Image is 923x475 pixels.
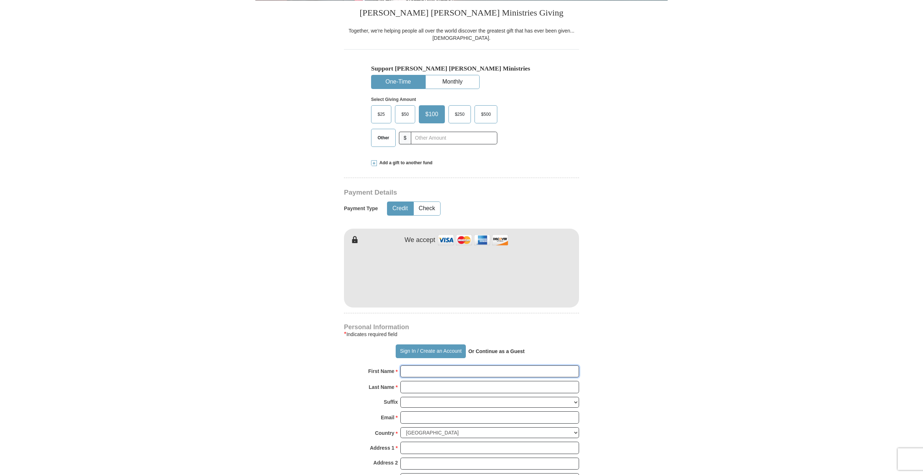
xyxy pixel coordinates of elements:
[344,0,579,27] h3: [PERSON_NAME] [PERSON_NAME] Ministries Giving
[396,344,465,358] button: Sign In / Create an Account
[381,412,394,423] strong: Email
[375,428,395,438] strong: Country
[369,382,395,392] strong: Last Name
[371,65,552,72] h5: Support [PERSON_NAME] [PERSON_NAME] Ministries
[344,330,579,339] div: Indicates required field
[344,27,579,42] div: Together, we're helping people all over the world discover the greatest gift that has ever been g...
[374,132,393,143] span: Other
[398,109,412,120] span: $50
[344,205,378,212] h5: Payment Type
[411,132,497,144] input: Other Amount
[405,236,435,244] h4: We accept
[426,75,479,89] button: Monthly
[477,109,494,120] span: $500
[468,348,525,354] strong: Or Continue as a Guest
[437,232,509,248] img: credit cards accepted
[374,109,388,120] span: $25
[344,324,579,330] h4: Personal Information
[344,188,528,197] h3: Payment Details
[371,75,425,89] button: One-Time
[387,202,413,215] button: Credit
[368,366,394,376] strong: First Name
[399,132,411,144] span: $
[377,160,433,166] span: Add a gift to another fund
[451,109,468,120] span: $250
[422,109,442,120] span: $100
[414,202,440,215] button: Check
[371,97,416,102] strong: Select Giving Amount
[384,397,398,407] strong: Suffix
[373,458,398,468] strong: Address 2
[370,443,395,453] strong: Address 1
